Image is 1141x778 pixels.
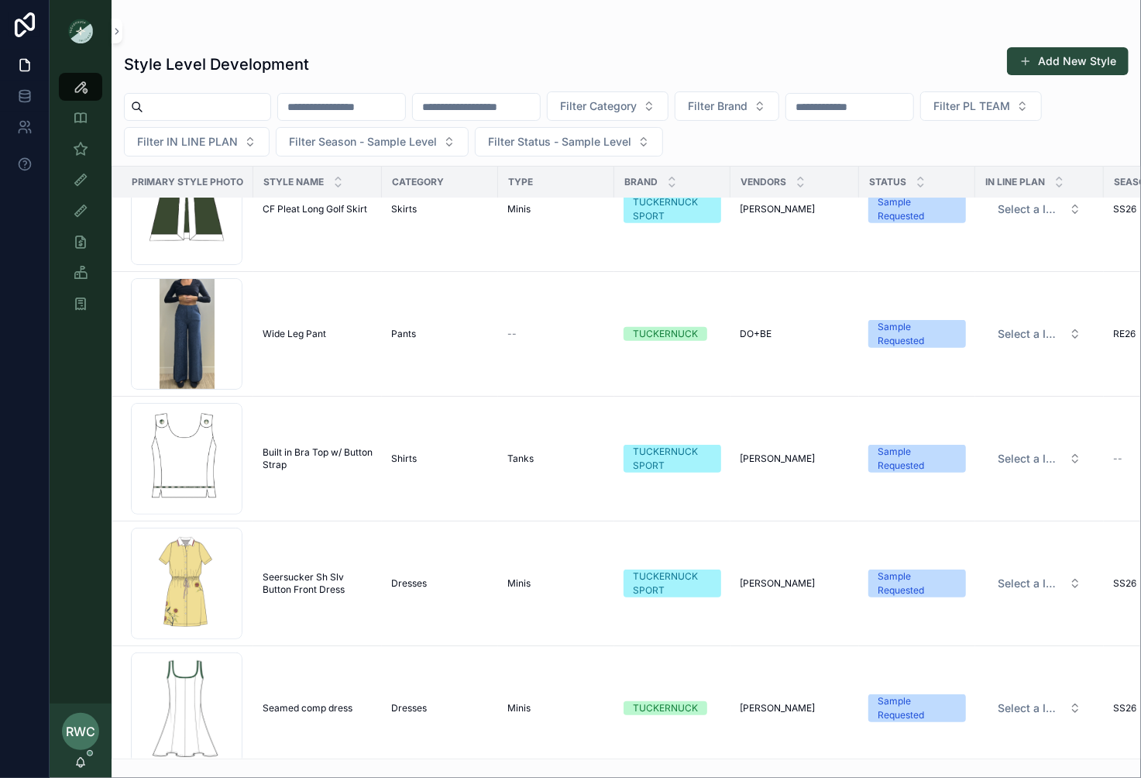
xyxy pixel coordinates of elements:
[740,702,850,714] a: [PERSON_NAME]
[998,326,1063,342] span: Select a IN LINE PLAN
[633,445,712,473] div: TUCKERNUCK SPORT
[263,702,352,714] span: Seamed comp dress
[68,19,93,43] img: App logo
[263,203,367,215] span: CF Pleat Long Golf Skirt
[740,702,815,714] span: [PERSON_NAME]
[1007,47,1129,75] button: Add New Style
[263,203,373,215] a: CF Pleat Long Golf Skirt
[740,328,772,340] span: DO+BE
[878,445,957,473] div: Sample Requested
[137,134,238,150] span: Filter IN LINE PLAN
[50,62,112,338] div: scrollable content
[624,176,658,188] span: Brand
[560,98,637,114] span: Filter Category
[507,453,534,465] span: Tanks
[1113,328,1136,340] span: RE26
[868,320,966,348] a: Sample Requested
[507,203,605,215] a: Minis
[507,702,605,714] a: Minis
[391,577,489,590] a: Dresses
[998,576,1063,591] span: Select a IN LINE PLAN
[507,702,531,714] span: Minis
[263,328,326,340] span: Wide Leg Pant
[633,327,698,341] div: TUCKERNUCK
[263,702,373,714] a: Seamed comp dress
[868,195,966,223] a: Sample Requested
[263,446,373,471] a: Built in Bra Top w/ Button Strap
[633,701,698,715] div: TUCKERNUCK
[920,91,1042,121] button: Select Button
[508,176,533,188] span: Type
[985,445,1094,473] button: Select Button
[392,176,444,188] span: Category
[985,569,1095,598] a: Select Button
[624,327,721,341] a: TUCKERNUCK
[740,453,850,465] a: [PERSON_NAME]
[741,176,786,188] span: Vendors
[391,577,427,590] span: Dresses
[998,201,1063,217] span: Select a IN LINE PLAN
[878,195,957,223] div: Sample Requested
[740,203,815,215] span: [PERSON_NAME]
[475,127,663,157] button: Select Button
[624,701,721,715] a: TUCKERNUCK
[740,577,850,590] a: [PERSON_NAME]
[263,176,324,188] span: Style Name
[998,451,1063,466] span: Select a IN LINE PLAN
[985,570,1094,597] button: Select Button
[868,445,966,473] a: Sample Requested
[507,328,517,340] span: --
[740,577,815,590] span: [PERSON_NAME]
[391,328,489,340] a: Pants
[985,195,1094,223] button: Select Button
[1113,702,1136,714] span: SS26
[391,453,489,465] a: Shirts
[878,320,957,348] div: Sample Requested
[507,203,531,215] span: Minis
[985,176,1045,188] span: IN LINE PLAN
[740,203,850,215] a: [PERSON_NAME]
[868,570,966,597] a: Sample Requested
[507,328,605,340] a: --
[276,127,469,157] button: Select Button
[878,570,957,597] div: Sample Requested
[488,134,631,150] span: Filter Status - Sample Level
[1113,577,1136,590] span: SS26
[1113,203,1136,215] span: SS26
[263,571,373,596] a: Seersucker Sh Slv Button Front Dress
[740,453,815,465] span: [PERSON_NAME]
[547,91,668,121] button: Select Button
[633,570,712,597] div: TUCKERNUCK SPORT
[507,577,605,590] a: Minis
[263,328,373,340] a: Wide Leg Pant
[675,91,779,121] button: Select Button
[624,445,721,473] a: TUCKERNUCK SPORT
[289,134,437,150] span: Filter Season - Sample Level
[985,194,1095,224] a: Select Button
[985,694,1094,722] button: Select Button
[132,176,243,188] span: Primary Style Photo
[740,328,850,340] a: DO+BE
[688,98,747,114] span: Filter Brand
[868,694,966,722] a: Sample Requested
[391,203,417,215] span: Skirts
[391,453,417,465] span: Shirts
[391,702,489,714] a: Dresses
[391,203,489,215] a: Skirts
[985,320,1094,348] button: Select Button
[624,195,721,223] a: TUCKERNUCK SPORT
[391,328,416,340] span: Pants
[124,127,270,157] button: Select Button
[985,694,1095,723] a: Select Button
[66,722,95,741] span: RWC
[391,702,427,714] span: Dresses
[985,319,1095,349] a: Select Button
[985,444,1095,473] a: Select Button
[633,195,712,223] div: TUCKERNUCK SPORT
[869,176,906,188] span: Status
[878,694,957,722] div: Sample Requested
[933,98,1010,114] span: Filter PL TEAM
